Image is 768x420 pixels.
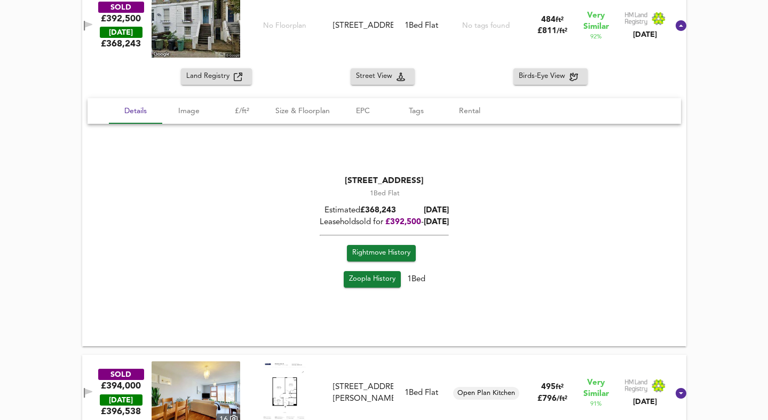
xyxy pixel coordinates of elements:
span: EPC [343,105,383,118]
div: [STREET_ADDRESS][PERSON_NAME] [333,382,393,405]
div: 1 Bed Flat [405,20,438,31]
span: Very Similar [583,377,609,400]
div: 1 Bed Flat [320,189,449,199]
div: £392,500 [101,13,141,25]
button: Land Registry [181,68,252,85]
div: 1 Bed [320,271,449,292]
div: Flat 38, 253 Hungerford Road, N7 9LL [329,382,398,405]
span: Land Registry [186,70,234,83]
span: £ 811 [537,27,567,35]
span: Tags [396,105,437,118]
div: Open Plan Kitchen [453,387,519,400]
div: [DATE] [624,397,666,407]
svg: Show Details [675,387,687,400]
span: Very Similar [583,10,609,33]
button: Street View [351,68,415,85]
span: 91 % [590,400,601,408]
img: Land Registry [624,12,666,26]
span: / ft² [557,28,567,35]
div: [DATE] [100,27,142,38]
span: £ 368,243 [360,207,396,215]
div: [DATE] [624,29,666,40]
span: Open Plan Kitchen [453,389,519,398]
span: Rental [449,105,490,118]
div: [DATE] [100,394,142,406]
span: £ 396,538 [101,406,141,417]
span: Rightmove History [352,248,410,260]
div: 1 Bed Flat [405,387,438,399]
span: Size & Floorplan [275,105,330,118]
span: 495 [541,383,556,391]
span: Birds-Eye View [519,70,569,83]
div: Leasehold sold for - [320,217,449,228]
span: 92 % [590,33,601,41]
div: Estimated [320,205,449,217]
span: Details [115,105,156,118]
b: [DATE] [424,207,449,215]
span: £ 368,243 [101,38,141,50]
div: [STREET_ADDRESS] [320,176,449,187]
div: SOLD [98,2,144,13]
div: SOLD [98,369,144,380]
span: Image [169,105,209,118]
span: £/ft² [222,105,263,118]
span: ft² [556,384,564,391]
svg: Show Details [675,19,687,32]
div: SOLD£392,500 [DATE]£368,243No Floorplan[STREET_ADDRESS]1Bed FlatNo tags found484ft²£811/ft²Very S... [82,68,686,346]
div: £394,000 [101,380,141,392]
span: [DATE] [424,218,449,226]
span: No Floorplan [263,21,306,31]
a: Rightmove History [346,245,415,262]
a: Zoopla History [343,271,400,288]
div: No tags found [462,21,510,31]
span: / ft² [557,395,567,402]
img: Land Registry [624,379,666,393]
span: 484 [541,16,556,24]
span: £ 392,500 [385,218,421,226]
span: £ 796 [537,395,567,403]
span: Street View [356,70,397,83]
div: [STREET_ADDRESS] [333,20,393,31]
span: Zoopla History [349,273,395,286]
span: ft² [556,17,564,23]
button: Birds-Eye View [513,68,588,85]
